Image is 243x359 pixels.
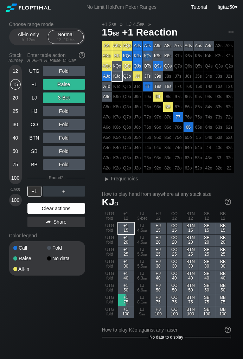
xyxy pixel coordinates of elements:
div: 100% fold in prior round [143,102,153,112]
div: 12 – 100 [51,37,81,42]
div: 100% fold in prior round [214,71,224,81]
div: SB 30 [199,258,215,270]
div: BTN [27,133,41,143]
div: 100% fold in prior round [163,133,173,142]
div: HJ 25 [151,246,166,258]
div: BB 30 [215,258,231,270]
div: 100% fold in prior round [153,122,163,132]
div: 100% fold in prior round [173,122,183,132]
div: 100% fold in prior round [102,153,112,163]
div: Cash [6,187,25,192]
div: UTG fold [102,282,118,294]
div: 25 [10,106,21,116]
div: 100% fold in prior round [163,92,173,102]
div: BTN 20 [183,235,199,246]
div: 100% fold in prior round [214,122,224,132]
div: 66 [184,122,193,132]
div: 100% fold in prior round [224,92,234,102]
div: 100% fold in prior round [204,102,214,112]
div: 100% fold in prior round [143,143,153,153]
div: KQo [112,61,122,71]
div: AKo [102,51,112,61]
div: 100% fold in prior round [143,153,153,163]
div: 100% fold in prior round [184,153,193,163]
div: 100% fold in prior round [184,133,193,142]
div: 100% fold in prior round [143,163,153,173]
div: 100% fold in prior round [102,143,112,153]
span: KJ [102,197,119,207]
div: 100% fold in prior round [184,82,193,91]
div: QTs [143,61,153,71]
div: ＋ [43,186,85,197]
span: +1 Reaction [121,27,179,39]
div: 100% fold in prior round [194,92,204,102]
div: 100% fold in prior round [173,92,183,102]
div: 100% fold in prior round [163,71,173,81]
div: 100% fold in prior round [194,71,204,81]
div: 100% fold in prior round [143,112,153,122]
div: BB 40 [215,270,231,282]
div: +1 25 [118,246,134,258]
div: KJs [133,51,142,61]
div: 100% fold in prior round [153,112,163,122]
div: BTN 40 [183,270,199,282]
div: 100% fold in prior round [194,163,204,173]
div: 100% fold in prior round [214,82,224,91]
span: Frequencies [111,176,138,181]
div: 100% fold in prior round [133,153,142,163]
div: BB 15 [215,223,231,234]
div: +1 50 [118,282,134,294]
div: ATo [102,82,112,91]
div: 100% fold in prior round [153,133,163,142]
div: Q9s [153,61,163,71]
div: 100% fold in prior round [122,82,132,91]
div: 100% fold in prior round [112,143,122,153]
div: HJ 30 [151,258,166,270]
div: 100% fold in prior round [173,143,183,153]
div: 100% fold in prior round [102,133,112,142]
div: 100% fold in prior round [194,51,204,61]
div: Fold [43,146,85,156]
div: HJ 12 [151,211,166,222]
div: K9s [153,51,163,61]
span: bb [113,29,120,37]
div: 100% fold in prior round [224,143,234,153]
span: bb [31,37,35,42]
div: Fold [43,159,85,170]
div: 88 [163,102,173,112]
div: 100% fold in prior round [112,133,122,142]
div: A7s [173,41,183,51]
img: help.32db89a4.svg [78,51,86,59]
div: 100% fold in prior round [224,153,234,163]
div: CO [27,119,41,130]
div: 100% fold in prior round [112,163,122,173]
div: Clear actions [27,203,85,214]
div: LJ 4.5 [134,223,150,234]
div: +1 30 [118,258,134,270]
div: AQo [102,61,112,71]
div: JJ [133,71,142,81]
div: HJ 15 [151,223,166,234]
div: 100% fold in prior round [184,92,193,102]
div: BTN 30 [183,258,199,270]
div: 100% fold in prior round [184,51,193,61]
div: AA [102,41,112,51]
div: 100% fold in prior round [224,41,234,51]
div: +1 15 [118,223,134,234]
div: LJ 5.5 [134,258,150,270]
div: UTG fold [102,258,118,270]
span: bb [143,240,147,245]
div: SB 15 [199,223,215,234]
div: 100% fold in prior round [214,102,224,112]
span: +1 2 [101,21,117,27]
div: 100% fold in prior round [204,143,214,153]
div: 40 [10,133,21,143]
div: +1 [27,79,41,90]
div: Tourney [6,58,25,63]
div: 100% fold in prior round [224,163,234,173]
div: 100% fold in prior round [112,82,122,91]
div: 100% fold in prior round [112,112,122,122]
img: help.32db89a4.svg [224,198,232,206]
div: 100% fold in prior round [173,133,183,142]
div: 20 [10,92,21,103]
